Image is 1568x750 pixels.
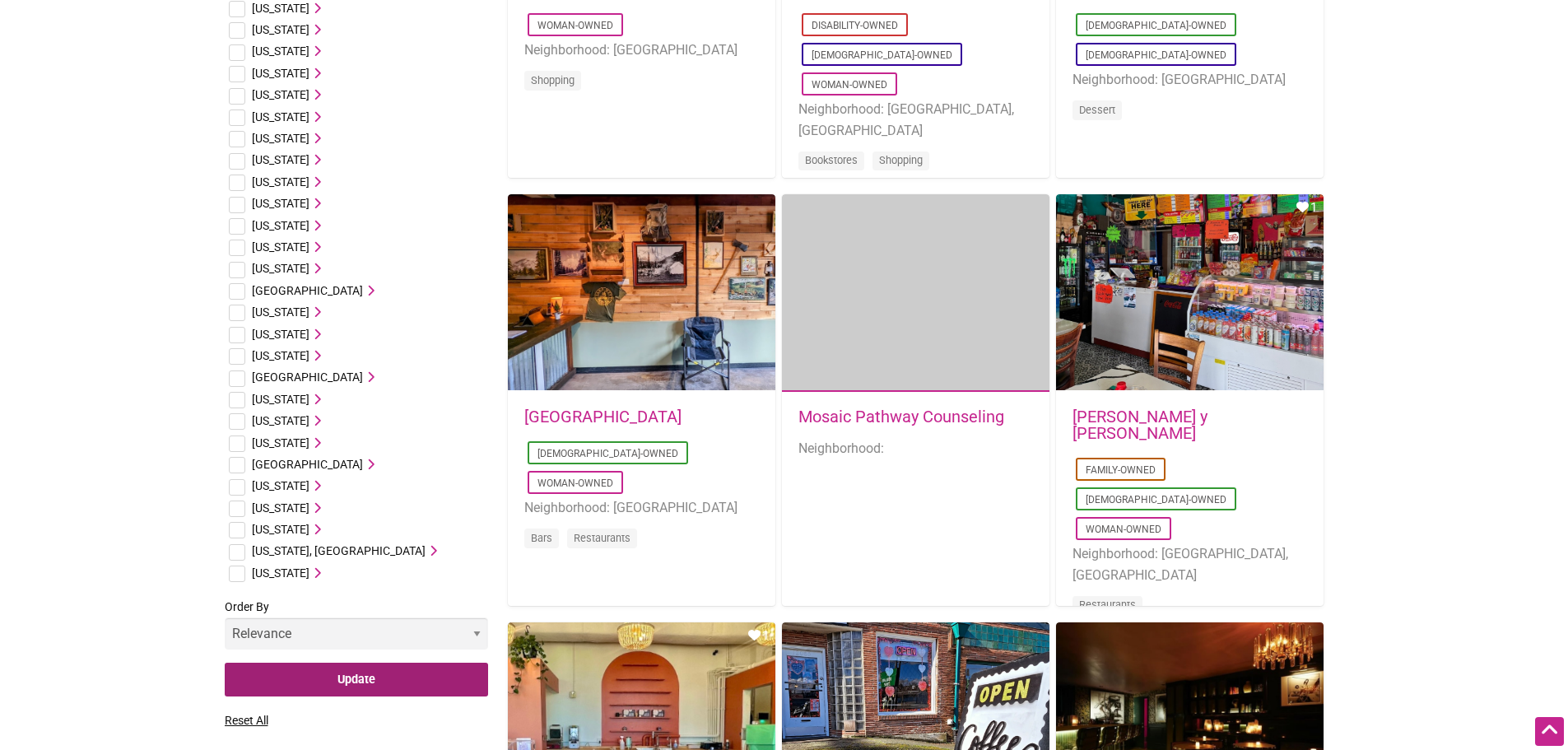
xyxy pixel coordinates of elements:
span: [US_STATE] [252,132,309,145]
span: [US_STATE] [252,88,309,101]
span: [US_STATE] [252,44,309,58]
a: Bars [531,532,552,544]
li: Neighborhood: [GEOGRAPHIC_DATA] [524,40,759,61]
label: Order By [225,597,488,663]
a: Woman-Owned [812,79,887,91]
span: [US_STATE] [252,479,309,492]
a: [PERSON_NAME] y [PERSON_NAME] [1072,407,1207,443]
a: Shopping [531,74,575,86]
span: [US_STATE] [252,2,309,15]
a: Woman-Owned [1086,524,1161,535]
a: [GEOGRAPHIC_DATA] [524,407,682,426]
li: Neighborhood: [798,438,1033,459]
span: [US_STATE] [252,219,309,232]
span: [US_STATE] [252,501,309,515]
span: [US_STATE] [252,328,309,341]
span: [US_STATE] [252,67,309,80]
div: Scroll Back to Top [1535,717,1564,746]
input: Update [225,663,488,696]
span: [US_STATE] [252,523,309,536]
span: [US_STATE] [252,414,309,427]
span: [US_STATE] [252,349,309,362]
span: [US_STATE] [252,240,309,254]
a: [DEMOGRAPHIC_DATA]-Owned [1086,494,1226,505]
a: [DEMOGRAPHIC_DATA]-Owned [1086,49,1226,61]
a: Shopping [879,154,923,166]
a: Woman-Owned [537,477,613,489]
a: Dessert [1079,104,1115,116]
li: Neighborhood: [GEOGRAPHIC_DATA] [524,497,759,519]
li: Neighborhood: [GEOGRAPHIC_DATA], [GEOGRAPHIC_DATA] [1072,543,1307,585]
span: [US_STATE] [252,197,309,210]
a: [DEMOGRAPHIC_DATA]-Owned [812,49,952,61]
li: Neighborhood: [GEOGRAPHIC_DATA] [1072,69,1307,91]
a: Mosaic Pathway Counseling [798,407,1004,426]
span: [US_STATE], [GEOGRAPHIC_DATA] [252,544,426,557]
span: [US_STATE] [252,175,309,189]
a: Bookstores [805,154,858,166]
a: [DEMOGRAPHIC_DATA]-Owned [1086,20,1226,31]
span: [US_STATE] [252,436,309,450]
span: [US_STATE] [252,393,309,406]
li: Neighborhood: [GEOGRAPHIC_DATA], [GEOGRAPHIC_DATA] [798,99,1033,141]
a: [DEMOGRAPHIC_DATA]-Owned [537,448,678,459]
a: Family-Owned [1086,464,1156,476]
span: [US_STATE] [252,566,309,580]
span: [US_STATE] [252,153,309,166]
span: [US_STATE] [252,23,309,36]
a: Restaurants [1079,599,1136,611]
a: Reset All [225,714,268,727]
a: Restaurants [574,532,630,544]
span: [GEOGRAPHIC_DATA] [252,284,363,297]
span: [US_STATE] [252,110,309,123]
select: Order By [225,617,488,650]
span: [GEOGRAPHIC_DATA] [252,370,363,384]
span: [US_STATE] [252,305,309,319]
span: [US_STATE] [252,262,309,275]
span: [GEOGRAPHIC_DATA] [252,458,363,471]
a: Disability-Owned [812,20,898,31]
a: Woman-Owned [537,20,613,31]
